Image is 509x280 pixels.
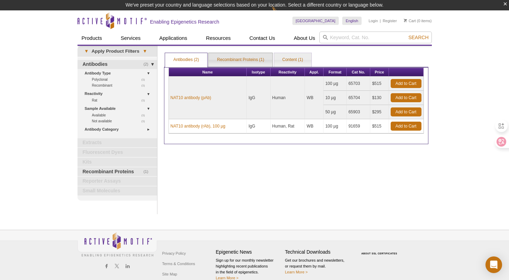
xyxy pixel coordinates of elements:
[391,122,421,131] a: Add to Cart
[305,77,324,119] td: WB
[292,17,339,25] a: [GEOGRAPHIC_DATA]
[85,90,153,97] a: Reactivity
[150,19,219,25] h2: Enabling Epigenetics Research
[247,119,270,133] td: IgG
[142,112,149,118] span: (1)
[142,77,149,82] span: (1)
[354,242,406,257] table: Click to Verify - This site chose Symantec SSL for secure e-commerce and confidential communicati...
[78,46,157,57] a: ▾Apply Product Filters▾
[271,77,305,119] td: Human
[216,276,239,280] a: Learn More >
[305,119,324,133] td: WB
[78,230,157,258] img: Active Motif,
[370,119,389,133] td: $515
[272,5,290,21] img: Change Here
[85,105,153,112] a: Sample Available
[161,248,188,259] a: Privacy Policy
[117,32,145,45] a: Services
[142,118,149,124] span: (1)
[391,79,421,88] a: Add to Cart
[324,105,347,119] td: 50 µg
[370,68,389,77] th: Price
[406,34,430,41] button: Search
[271,119,305,133] td: Human, Rat
[290,32,319,45] a: About Us
[305,68,324,77] th: Appl.
[370,91,389,105] td: $130
[404,19,407,22] img: Your Cart
[78,158,157,167] a: Kits
[347,119,370,133] td: 91659
[171,95,211,101] a: NAT10 antibody (pAb)
[139,48,150,54] span: ▾
[324,91,347,105] td: 10 µg
[92,97,149,103] a: (1)Rat
[485,256,502,273] div: Open Intercom Messenger
[202,32,235,45] a: Resources
[247,68,270,77] th: Isotype
[85,70,153,77] a: Antibody Type
[142,82,149,88] span: (1)
[274,53,311,67] a: Content (1)
[78,148,157,157] a: Fluorescent Dyes
[391,93,421,102] a: Add to Cart
[247,77,270,119] td: IgG
[347,68,370,77] th: Cat No.
[216,249,282,255] h4: Epigenetic News
[209,53,272,67] a: Recombinant Proteins (1)
[92,118,149,124] a: (1)Not available
[380,17,381,25] li: |
[324,68,347,77] th: Format
[342,17,362,25] a: English
[92,112,149,118] a: (1)Available
[324,77,347,91] td: 100 µg
[78,138,157,147] a: Extracts
[383,18,397,23] a: Register
[144,60,152,69] span: (2)
[92,77,149,82] a: (1)Polyclonal
[78,177,157,186] a: Reporter Assays
[142,97,149,103] span: (1)
[171,123,226,129] a: NAT10 antibody (rAb), 100 µg
[81,48,92,54] span: ▾
[85,126,153,133] a: Antibody Category
[78,186,157,195] a: Small Molecules
[347,105,370,119] td: 65903
[144,167,152,176] span: (1)
[404,18,416,23] a: Cart
[169,68,247,77] th: Name
[408,35,428,40] span: Search
[370,77,389,91] td: $515
[285,270,308,274] a: Learn More >
[285,257,351,275] p: Get our brochures and newsletters, or request them by mail.
[347,91,370,105] td: 65704
[319,32,432,43] input: Keyword, Cat. No.
[78,32,106,45] a: Products
[92,82,149,88] a: (1)Recombinant
[404,17,432,25] li: (0 items)
[165,53,207,67] a: Antibodies (2)
[161,259,197,269] a: Terms & Conditions
[324,119,347,133] td: 100 µg
[347,77,370,91] td: 65703
[361,252,397,255] a: ABOUT SSL CERTIFICATES
[285,249,351,255] h4: Technical Downloads
[370,105,389,119] td: $295
[369,18,378,23] a: Login
[271,68,305,77] th: Reactivity
[161,269,179,279] a: Site Map
[78,60,157,69] a: (2)Antibodies
[78,167,157,176] a: (1)Recombinant Proteins
[155,32,191,45] a: Applications
[391,107,421,116] a: Add to Cart
[245,32,279,45] a: Contact Us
